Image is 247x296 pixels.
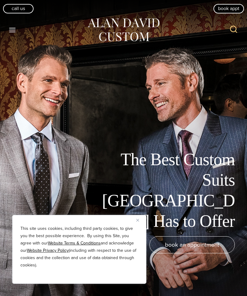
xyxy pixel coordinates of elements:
a: book appt [213,4,244,13]
a: Call Us [3,4,34,13]
img: Alan David Custom [87,16,160,44]
a: book an appointment [149,236,235,253]
h1: The Best Custom Suits [GEOGRAPHIC_DATA] Has to Offer [98,149,235,231]
button: Open menu [6,24,19,35]
span: book an appointment [165,240,219,249]
button: Close [136,216,144,224]
img: Close [136,219,139,222]
p: This site uses cookies, including third party cookies, to give you the best possible experience. ... [20,225,138,269]
a: Website Privacy Policy [27,247,69,254]
button: View Search Form [226,23,241,37]
a: Website Terms & Conditions [48,240,101,246]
